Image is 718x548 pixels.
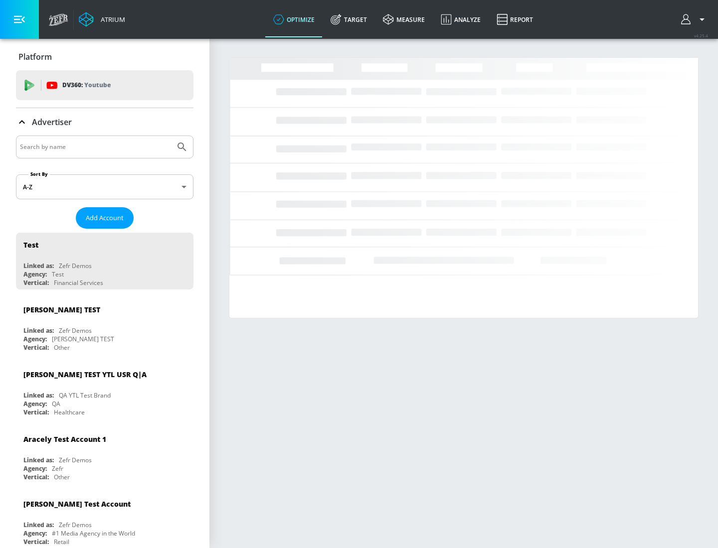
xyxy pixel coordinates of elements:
div: QA YTL Test Brand [59,391,111,400]
div: TestLinked as:Zefr DemosAgency:TestVertical:Financial Services [16,233,193,289]
div: Linked as: [23,391,54,400]
div: [PERSON_NAME] TEST YTL USR Q|ALinked as:QA YTL Test BrandAgency:QAVertical:Healthcare [16,362,193,419]
div: Aracely Test Account 1 [23,434,106,444]
div: [PERSON_NAME] Test Account [23,499,131,509]
input: Search by name [20,140,171,153]
div: A-Z [16,174,193,199]
div: Test [23,240,38,250]
a: measure [375,1,433,37]
div: Test [52,270,64,278]
div: Vertical: [23,278,49,287]
div: Linked as: [23,326,54,335]
a: Atrium [79,12,125,27]
div: Zefr [52,464,63,473]
div: QA [52,400,60,408]
div: Retail [54,538,69,546]
div: DV360: Youtube [16,70,193,100]
div: Other [54,343,70,352]
div: Zefr Demos [59,456,92,464]
div: Other [54,473,70,481]
span: Add Account [86,212,124,224]
div: Linked as: [23,521,54,529]
div: Zefr Demos [59,262,92,270]
div: Agency: [23,464,47,473]
a: Report [489,1,541,37]
div: Aracely Test Account 1Linked as:Zefr DemosAgency:ZefrVertical:Other [16,427,193,484]
div: Vertical: [23,408,49,416]
button: Add Account [76,207,134,229]
div: Agency: [23,270,47,278]
div: Healthcare [54,408,85,416]
span: v 4.25.4 [694,33,708,38]
div: Vertical: [23,538,49,546]
div: Linked as: [23,262,54,270]
div: Financial Services [54,278,103,287]
p: Advertiser [32,117,72,128]
div: Advertiser [16,108,193,136]
div: [PERSON_NAME] TEST YTL USR Q|A [23,370,147,379]
a: Analyze [433,1,489,37]
div: [PERSON_NAME] TEST [23,305,100,314]
div: [PERSON_NAME] TEST [52,335,114,343]
div: Agency: [23,400,47,408]
label: Sort By [28,171,50,177]
p: Youtube [84,80,111,90]
div: Platform [16,43,193,71]
div: [PERSON_NAME] TESTLinked as:Zefr DemosAgency:[PERSON_NAME] TESTVertical:Other [16,297,193,354]
div: Agency: [23,529,47,538]
p: Platform [18,51,52,62]
div: Zefr Demos [59,521,92,529]
p: DV360: [62,80,111,91]
a: Target [323,1,375,37]
div: Agency: [23,335,47,343]
div: Linked as: [23,456,54,464]
div: Atrium [97,15,125,24]
div: Vertical: [23,343,49,352]
div: Zefr Demos [59,326,92,335]
div: Vertical: [23,473,49,481]
a: optimize [265,1,323,37]
div: #1 Media Agency in the World [52,529,135,538]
